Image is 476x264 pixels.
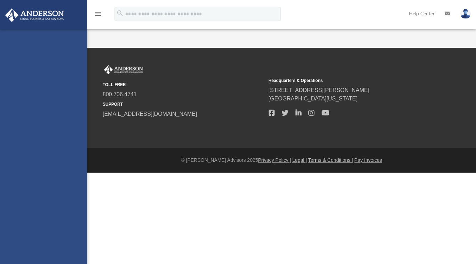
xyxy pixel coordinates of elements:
[269,87,370,93] a: [STREET_ADDRESS][PERSON_NAME]
[460,9,471,19] img: User Pic
[103,111,197,117] a: [EMAIL_ADDRESS][DOMAIN_NAME]
[94,13,102,18] a: menu
[258,157,291,163] a: Privacy Policy |
[103,101,264,107] small: SUPPORT
[269,96,358,101] a: [GEOGRAPHIC_DATA][US_STATE]
[103,91,137,97] a: 800.706.4741
[94,10,102,18] i: menu
[292,157,307,163] a: Legal |
[308,157,353,163] a: Terms & Conditions |
[269,77,430,84] small: Headquarters & Operations
[103,65,144,74] img: Anderson Advisors Platinum Portal
[3,8,66,22] img: Anderson Advisors Platinum Portal
[354,157,382,163] a: Pay Invoices
[87,157,476,164] div: © [PERSON_NAME] Advisors 2025
[116,9,124,17] i: search
[103,82,264,88] small: TOLL FREE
